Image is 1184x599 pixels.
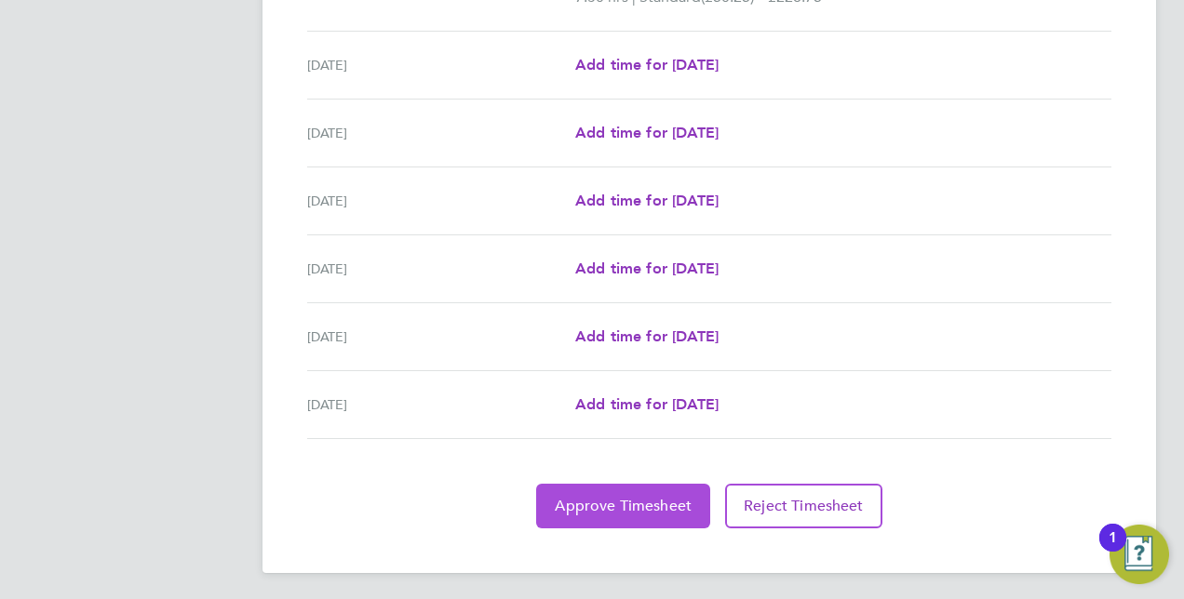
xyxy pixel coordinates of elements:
[575,395,719,413] span: Add time for [DATE]
[307,190,575,212] div: [DATE]
[575,122,719,144] a: Add time for [DATE]
[1109,538,1117,562] div: 1
[575,124,719,141] span: Add time for [DATE]
[575,54,719,76] a: Add time for [DATE]
[555,497,692,515] span: Approve Timesheet
[307,122,575,144] div: [DATE]
[307,393,575,416] div: [DATE]
[575,260,719,277] span: Add time for [DATE]
[307,258,575,280] div: [DATE]
[575,56,719,73] span: Add time for [DATE]
[536,484,710,528] button: Approve Timesheet
[725,484,882,528] button: Reject Timesheet
[575,327,719,345] span: Add time for [DATE]
[307,54,575,76] div: [DATE]
[307,326,575,348] div: [DATE]
[575,192,719,209] span: Add time for [DATE]
[575,393,719,416] a: Add time for [DATE]
[1110,525,1169,584] button: Open Resource Center, 1 new notification
[575,258,719,280] a: Add time for [DATE]
[575,190,719,212] a: Add time for [DATE]
[744,497,864,515] span: Reject Timesheet
[575,326,719,348] a: Add time for [DATE]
